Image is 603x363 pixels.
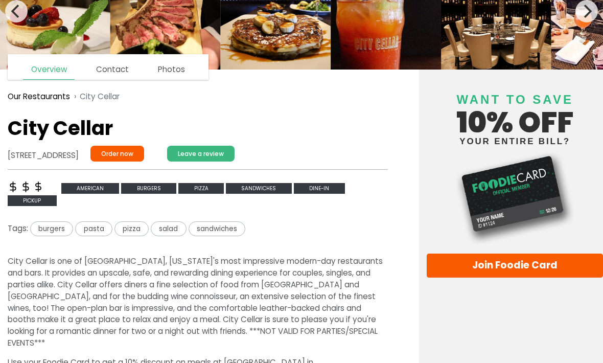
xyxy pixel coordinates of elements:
[8,117,388,141] h1: City Cellar
[226,183,294,193] a: sandwiches
[427,80,603,146] h4: 10% off
[114,222,149,237] span: pizza
[8,150,79,162] address: [STREET_ADDRESS]
[294,183,345,193] a: Dine-in
[427,151,603,246] img: Foodie Card
[61,184,120,194] span: american
[88,60,136,80] a: Contact
[23,60,74,80] a: Overview
[8,256,388,349] p: City Cellar is one of [GEOGRAPHIC_DATA], [US_STATE]'s most impressive modern-day restaurants and ...
[456,93,573,107] span: Want to save
[114,223,151,234] a: pizza
[8,85,388,109] nav: breadcrumb
[151,222,186,237] span: salad
[8,196,57,207] span: Pickup
[575,1,598,23] button: Next
[121,183,178,193] a: burgers
[178,183,226,193] a: pizza
[8,195,57,206] a: Pickup
[5,1,28,23] button: Previous
[30,222,73,237] span: burgers
[167,146,235,162] a: Leave a review
[294,184,345,194] span: Dine-in
[189,222,245,237] span: sandwiches
[151,223,188,234] a: salad
[178,184,224,194] span: pizza
[427,254,603,279] a: Join Foodie Card
[75,222,112,237] span: pasta
[8,222,388,241] div: Tags:
[70,92,120,103] li: City Cellar
[61,183,122,193] a: american
[189,223,245,234] a: sandwiches
[8,55,208,80] nav: page links
[8,92,70,103] a: Our Restaurants
[75,223,114,234] a: pasta
[150,60,193,80] a: Photos
[427,138,603,146] small: your entire bill?
[28,223,75,234] a: burgers
[121,184,176,194] span: burgers
[226,184,292,194] span: sandwiches
[90,146,144,162] a: Order now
